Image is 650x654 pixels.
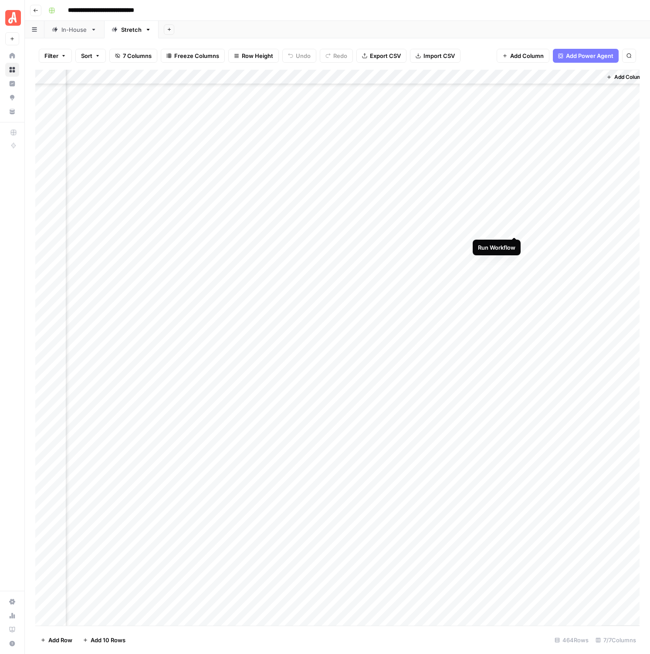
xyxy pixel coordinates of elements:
[174,51,219,60] span: Freeze Columns
[320,49,353,63] button: Redo
[282,49,316,63] button: Undo
[5,609,19,623] a: Usage
[510,51,544,60] span: Add Column
[75,49,106,63] button: Sort
[44,51,58,60] span: Filter
[5,77,19,91] a: Insights
[5,623,19,637] a: Learning Hub
[603,71,648,83] button: Add Column
[5,10,21,26] img: Angi Logo
[121,25,142,34] div: Stretch
[78,633,131,647] button: Add 10 Rows
[228,49,279,63] button: Row Height
[39,49,72,63] button: Filter
[61,25,87,34] div: In-House
[410,49,460,63] button: Import CSV
[553,49,619,63] button: Add Power Agent
[296,51,311,60] span: Undo
[551,633,592,647] div: 464 Rows
[242,51,273,60] span: Row Height
[478,243,515,252] div: Run Workflow
[91,636,125,644] span: Add 10 Rows
[614,73,645,81] span: Add Column
[81,51,92,60] span: Sort
[356,49,406,63] button: Export CSV
[5,637,19,651] button: Help + Support
[566,51,613,60] span: Add Power Agent
[5,7,19,29] button: Workspace: Angi
[44,21,104,38] a: In-House
[370,51,401,60] span: Export CSV
[109,49,157,63] button: 7 Columns
[5,49,19,63] a: Home
[35,633,78,647] button: Add Row
[592,633,640,647] div: 7/7 Columns
[48,636,72,644] span: Add Row
[5,595,19,609] a: Settings
[161,49,225,63] button: Freeze Columns
[5,63,19,77] a: Browse
[333,51,347,60] span: Redo
[423,51,455,60] span: Import CSV
[123,51,152,60] span: 7 Columns
[497,49,549,63] button: Add Column
[5,91,19,105] a: Opportunities
[104,21,159,38] a: Stretch
[5,105,19,119] a: Your Data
